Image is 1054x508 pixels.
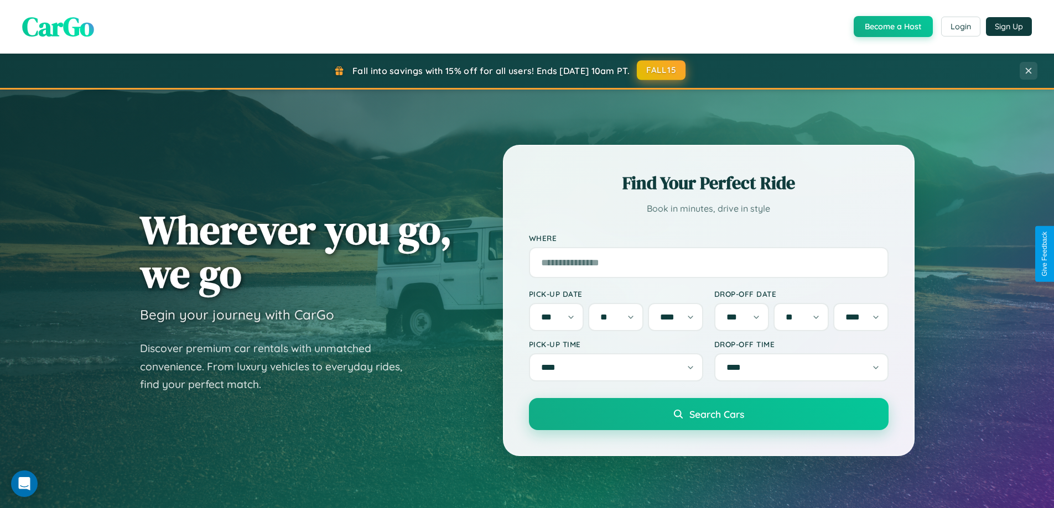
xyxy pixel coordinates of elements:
div: Give Feedback [1041,232,1048,276]
button: Sign Up [986,17,1032,36]
div: Open Intercom Messenger [11,470,38,497]
label: Pick-up Date [529,289,703,298]
h3: Begin your journey with CarGo [140,306,334,323]
span: Search Cars [689,408,744,420]
button: Search Cars [529,398,889,430]
button: Login [941,17,980,36]
label: Drop-off Time [714,339,889,349]
button: Become a Host [854,16,933,37]
span: CarGo [22,8,94,45]
button: FALL15 [637,60,686,80]
h1: Wherever you go, we go [140,208,452,295]
span: Fall into savings with 15% off for all users! Ends [DATE] 10am PT. [352,65,630,76]
h2: Find Your Perfect Ride [529,171,889,195]
p: Book in minutes, drive in style [529,201,889,217]
p: Discover premium car rentals with unmatched convenience. From luxury vehicles to everyday rides, ... [140,339,417,394]
label: Pick-up Time [529,339,703,349]
label: Drop-off Date [714,289,889,298]
label: Where [529,233,889,243]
